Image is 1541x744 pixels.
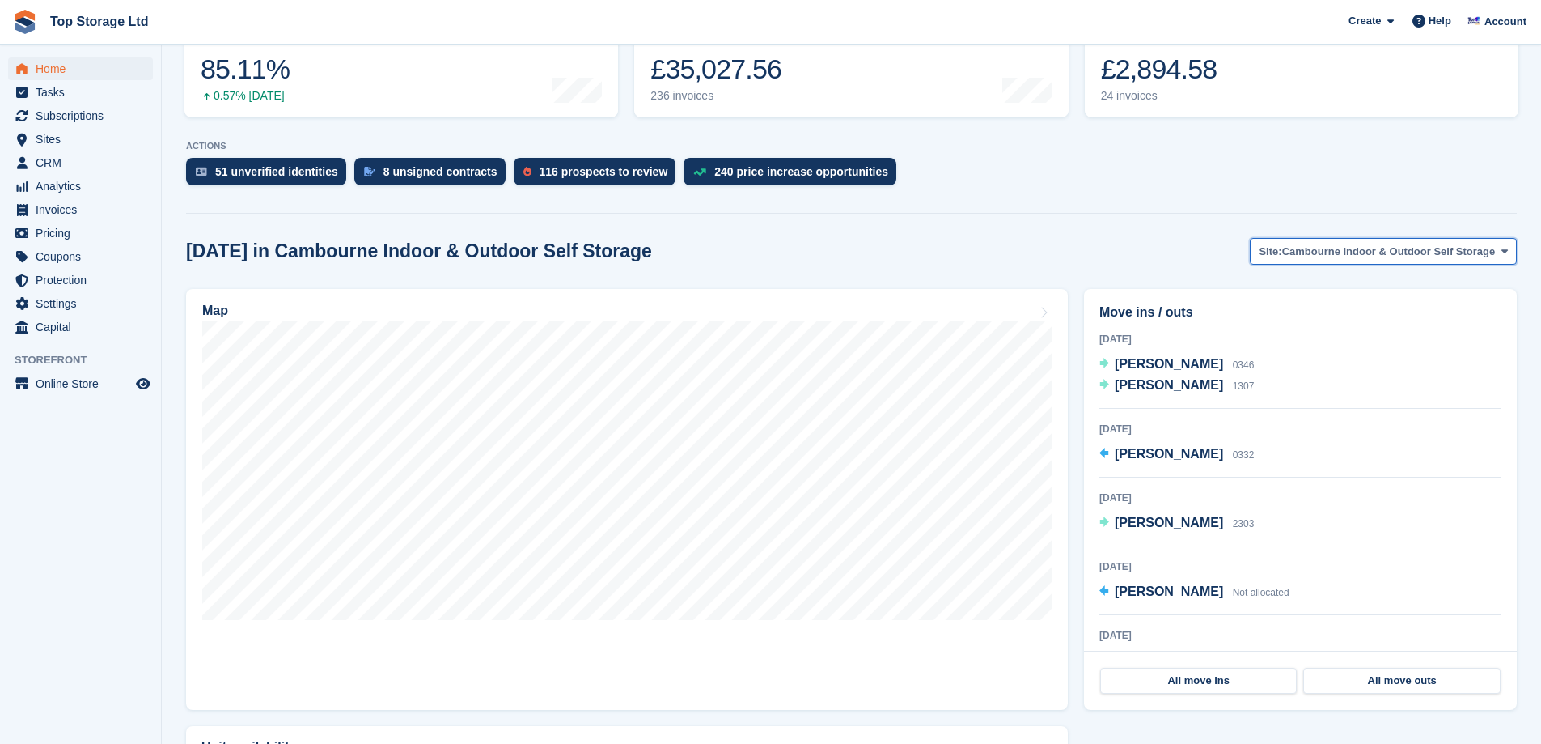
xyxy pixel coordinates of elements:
[1115,516,1223,529] span: [PERSON_NAME]
[36,222,133,244] span: Pricing
[1303,668,1500,694] a: All move outs
[36,269,133,291] span: Protection
[693,168,706,176] img: price_increase_opportunities-93ffe204e8149a01c8c9dc8f82e8f89637d9d84a8eef4429ea346261dce0b2c0.svg
[36,128,133,151] span: Sites
[1115,585,1223,598] span: [PERSON_NAME]
[15,352,161,368] span: Storefront
[650,53,781,86] div: £35,027.56
[36,198,133,221] span: Invoices
[1101,53,1217,86] div: £2,894.58
[202,304,228,318] h2: Map
[1099,628,1501,643] div: [DATE]
[1099,303,1501,322] h2: Move ins / outs
[8,222,153,244] a: menu
[383,165,497,178] div: 8 unsigned contracts
[8,292,153,315] a: menu
[201,53,290,86] div: 85.11%
[36,104,133,127] span: Subscriptions
[8,57,153,80] a: menu
[36,57,133,80] span: Home
[133,374,153,393] a: Preview store
[1100,668,1297,694] a: All move ins
[186,240,652,262] h2: [DATE] in Cambourne Indoor & Outdoor Self Storage
[1099,422,1501,436] div: [DATE]
[36,151,133,174] span: CRM
[36,245,133,268] span: Coupons
[8,104,153,127] a: menu
[1099,582,1289,603] a: [PERSON_NAME] Not allocated
[196,167,207,176] img: verify_identity-adf6edd0f0f0b5bbfe63781bf79b02c33cf7c696d77639b501bdc392416b5a36.svg
[8,245,153,268] a: menu
[1233,359,1255,371] span: 0346
[8,128,153,151] a: menu
[1115,357,1223,371] span: [PERSON_NAME]
[1259,244,1281,260] span: Site:
[36,316,133,338] span: Capital
[36,81,133,104] span: Tasks
[186,141,1517,151] p: ACTIONS
[8,175,153,198] a: menu
[1099,491,1501,505] div: [DATE]
[634,15,1068,117] a: Month-to-date sales £35,027.56 236 invoices
[650,89,781,103] div: 236 invoices
[1099,332,1501,346] div: [DATE]
[1099,559,1501,574] div: [DATE]
[1233,449,1255,461] span: 0332
[8,81,153,104] a: menu
[186,289,1068,710] a: Map
[1099,444,1254,466] a: [PERSON_NAME] 0332
[184,15,618,117] a: Occupancy 85.11% 0.57% [DATE]
[8,372,153,395] a: menu
[1233,518,1255,529] span: 2303
[354,158,514,193] a: 8 unsigned contracts
[186,158,354,193] a: 51 unverified identities
[1282,244,1496,260] span: Cambourne Indoor & Outdoor Self Storage
[201,89,290,103] div: 0.57% [DATE]
[1429,13,1451,29] span: Help
[36,292,133,315] span: Settings
[1099,355,1254,376] a: [PERSON_NAME] 0346
[1348,13,1381,29] span: Create
[8,269,153,291] a: menu
[36,372,133,395] span: Online Store
[540,165,668,178] div: 116 prospects to review
[44,8,155,35] a: Top Storage Ltd
[1115,447,1223,461] span: [PERSON_NAME]
[1233,381,1255,392] span: 1307
[1099,513,1254,534] a: [PERSON_NAME] 2303
[13,10,37,34] img: stora-icon-8386f47178a22dfd0bd8f6a31ec36ba5ce8667c1dd55bd0f319d3a0aa187defe.svg
[1233,587,1289,598] span: Not allocated
[514,158,684,193] a: 116 prospects to review
[714,165,888,178] div: 240 price increase opportunities
[8,151,153,174] a: menu
[1115,378,1223,392] span: [PERSON_NAME]
[1250,238,1517,265] button: Site: Cambourne Indoor & Outdoor Self Storage
[1101,89,1217,103] div: 24 invoices
[684,158,904,193] a: 240 price increase opportunities
[1085,15,1518,117] a: Awaiting payment £2,894.58 24 invoices
[8,198,153,221] a: menu
[523,167,531,176] img: prospect-51fa495bee0391a8d652442698ab0144808aea92771e9ea1ae160a38d050c398.svg
[8,316,153,338] a: menu
[1099,376,1254,397] a: [PERSON_NAME] 1307
[215,165,338,178] div: 51 unverified identities
[1466,13,1482,29] img: Sam Topham
[36,175,133,198] span: Analytics
[364,167,375,176] img: contract_signature_icon-13c848040528278c33f63329250d36e43548de30e8caae1d1a13099fd9432cc5.svg
[1484,14,1526,30] span: Account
